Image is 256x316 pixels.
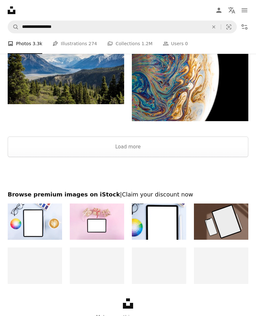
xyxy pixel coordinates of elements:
button: Load more [8,137,248,157]
a: Home — Unsplash [8,6,15,14]
span: 274 [89,40,97,47]
img: iPad pro with white screen on white color background. Flatlay. Office background [132,204,186,240]
button: Language [225,4,238,17]
button: Menu [238,4,251,17]
button: Filters [238,21,251,33]
img: green mountain across body of water [8,26,124,104]
form: Find visuals sitewide [8,21,237,33]
button: Clear [207,21,221,33]
a: Collections 1.2M [107,33,152,54]
span: | Claim your discount now [120,191,193,198]
img: iPad Pro, iPhone Digital Device Screen Mockups Template For presentation branding, corporate iden... [194,204,248,240]
button: Search Unsplash [8,21,19,33]
span: 0 [185,40,188,47]
img: iPad pro with white screen on pink color background with christmas gift. Flatlay. [70,204,124,240]
a: Log in / Sign up [212,4,225,17]
a: Illustrations 274 [52,33,97,54]
span: 1.2M [141,40,152,47]
a: Users 0 [163,33,188,54]
img: iPad pro with white screen on white color background. Flatlay. Office background [8,204,62,240]
a: green mountain across body of water [8,62,124,68]
h2: Browse premium images on iStock [8,191,248,198]
button: Visual search [221,21,236,33]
